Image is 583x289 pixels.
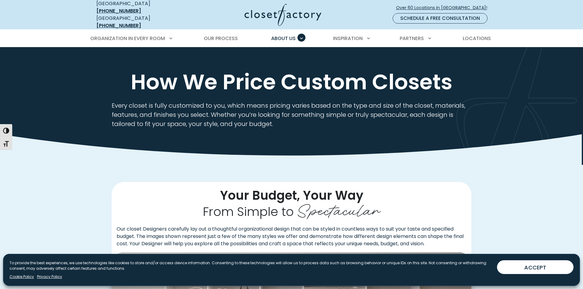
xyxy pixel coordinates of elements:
p: Every closet is fully customized to you, which means pricing varies based on the type and size of... [112,101,471,128]
span: Spectacular [297,197,380,221]
span: From Simple to [203,203,294,220]
span: Partners [400,35,424,42]
a: Schedule a Free Consultation [393,13,488,24]
a: [PHONE_NUMBER] [96,22,141,29]
p: To provide the best experiences, we use technologies like cookies to store and/or access device i... [9,260,492,271]
nav: Primary Menu [86,30,497,47]
span: Your Budget, Your Way [220,187,363,204]
a: Cookie Policy [9,274,34,280]
img: Closet Factory Logo [245,4,321,26]
span: Our Process [204,35,238,42]
div: [GEOGRAPHIC_DATA] [96,15,185,29]
span: Over 60 Locations in [GEOGRAPHIC_DATA]! [396,5,492,11]
a: Over 60 Locations in [GEOGRAPHIC_DATA]! [396,2,492,13]
span: Organization in Every Room [90,35,165,42]
span: Locations [463,35,491,42]
a: Privacy Policy [37,274,62,280]
span: About Us [271,35,296,42]
p: Our closet Designers carefully lay out a thoughtful organizational design that can be styled in c... [112,225,471,252]
h1: How We Price Custom Closets [95,70,488,94]
button: ACCEPT [497,260,574,274]
span: Inspiration [333,35,363,42]
a: [PHONE_NUMBER] [96,7,141,14]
